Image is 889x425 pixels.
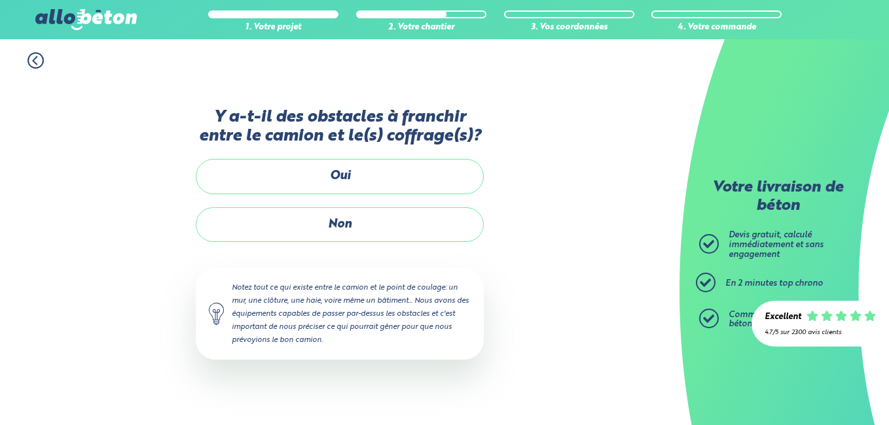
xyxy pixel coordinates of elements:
img: allobéton [35,9,136,30]
div: Excellent [765,313,801,322]
label: Oui [196,159,484,194]
div: 4.7/5 sur 2300 avis clients [765,329,876,336]
iframe: Help widget launcher [772,374,875,411]
label: Non [196,207,484,242]
span: Devis gratuit, calculé immédiatement et sans engagement [729,231,824,258]
label: Y a-t-il des obstacles à franchir entre le camion et le(s) coffrage(s)? [196,108,484,146]
div: 1. Votre projet [208,23,338,33]
div: 4. Votre commande [651,23,782,33]
span: Commandez ensuite votre béton prêt à l'emploi [729,311,833,329]
span: En 2 minutes top chrono [725,279,823,288]
div: 3. Vos coordonnées [504,23,634,33]
div: 2. Votre chantier [356,23,486,33]
p: Votre livraison de béton [702,179,853,215]
div: Notez tout ce qui existe entre le camion et le point de coulage: un mur, une clôture, une haie, v... [196,268,484,360]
